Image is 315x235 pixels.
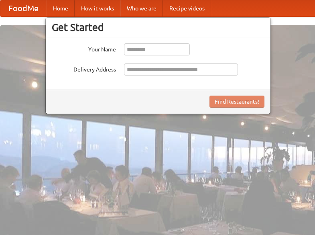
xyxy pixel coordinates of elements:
[52,21,264,33] h3: Get Started
[163,0,211,16] a: Recipe videos
[47,0,75,16] a: Home
[120,0,163,16] a: Who we are
[209,96,264,108] button: Find Restaurants!
[52,43,116,53] label: Your Name
[75,0,120,16] a: How it works
[52,63,116,74] label: Delivery Address
[0,0,47,16] a: FoodMe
